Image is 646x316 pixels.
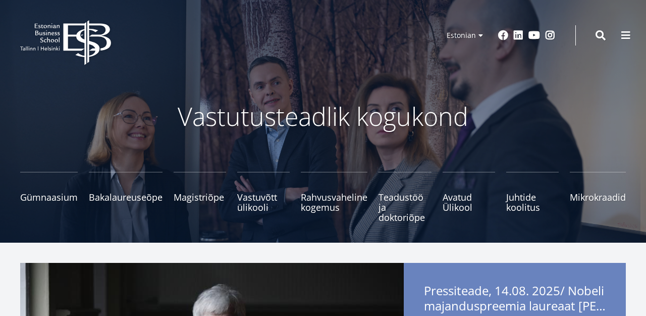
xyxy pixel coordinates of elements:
[528,30,540,40] a: Youtube
[570,172,626,222] a: Mikrokraadid
[174,172,226,222] a: Magistriõpe
[424,298,606,313] span: majanduspreemia laureaat [PERSON_NAME] esineb EBSi suveülikoolis
[443,192,495,212] span: Avatud Ülikool
[506,192,559,212] span: Juhtide koolitus
[506,172,559,222] a: Juhtide koolitus
[545,30,555,40] a: Instagram
[89,172,163,222] a: Bakalaureuseõpe
[237,192,290,212] span: Vastuvõtt ülikooli
[498,30,508,40] a: Facebook
[20,172,78,222] a: Gümnaasium
[56,101,590,131] p: Vastutusteadlik kogukond
[301,192,367,212] span: Rahvusvaheline kogemus
[379,192,431,222] span: Teadustöö ja doktoriõpe
[174,192,226,202] span: Magistriõpe
[379,172,431,222] a: Teadustöö ja doktoriõpe
[443,172,495,222] a: Avatud Ülikool
[89,192,163,202] span: Bakalaureuseõpe
[237,172,290,222] a: Vastuvõtt ülikooli
[513,30,523,40] a: Linkedin
[20,192,78,202] span: Gümnaasium
[570,192,626,202] span: Mikrokraadid
[301,172,367,222] a: Rahvusvaheline kogemus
